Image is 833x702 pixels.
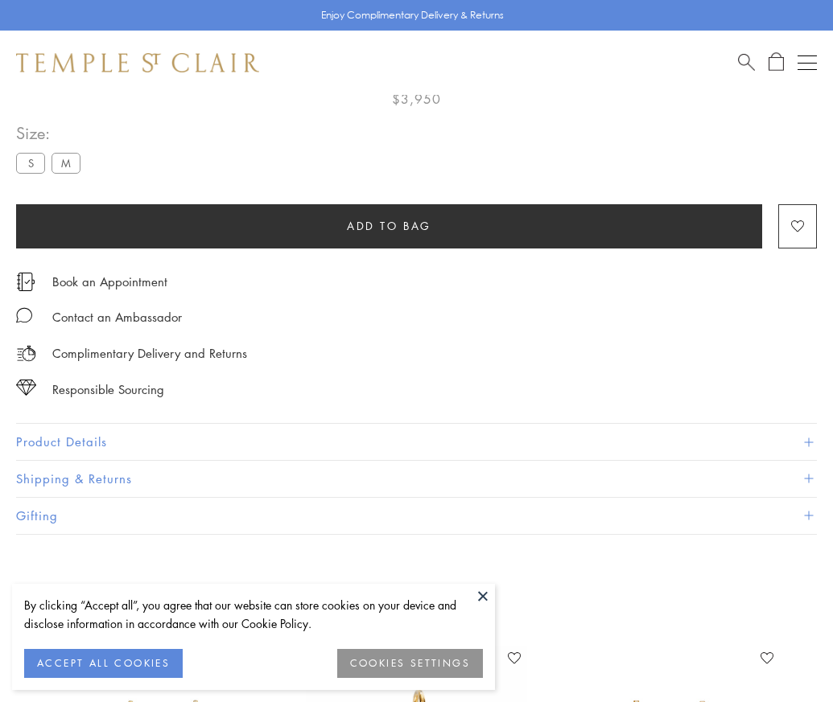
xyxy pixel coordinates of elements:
img: Temple St. Clair [16,53,259,72]
a: Open Shopping Bag [769,52,784,72]
button: Open navigation [798,53,817,72]
button: Add to bag [16,204,762,248]
span: $3,950 [392,88,441,109]
button: Gifting [16,498,817,534]
div: By clicking “Accept all”, you agree that our website can store cookies on your device and disclos... [24,596,483,633]
div: Responsible Sourcing [52,380,164,400]
p: Complimentary Delivery and Returns [52,343,247,363]
img: icon_delivery.svg [16,343,36,363]
p: Enjoy Complimentary Delivery & Returns [321,7,504,23]
button: COOKIES SETTINGS [337,649,483,678]
button: Shipping & Returns [16,461,817,497]
img: MessageIcon-01_2.svg [16,307,32,323]
span: Add to bag [347,217,431,235]
button: ACCEPT ALL COOKIES [24,649,183,678]
img: icon_sourcing.svg [16,380,36,396]
span: Size: [16,120,87,146]
a: Book an Appointment [52,273,167,290]
label: M [52,153,80,173]
div: Contact an Ambassador [52,307,182,327]
label: S [16,153,45,173]
a: Search [738,52,755,72]
button: Product Details [16,424,817,460]
img: icon_appointment.svg [16,273,35,291]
